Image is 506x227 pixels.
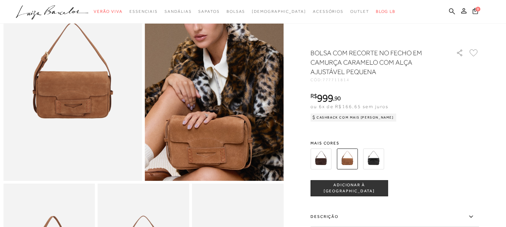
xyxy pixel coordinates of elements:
img: BOLSA COM RECORTE NO FECHO EM CAMURÇA CAFÉ COM ALÇA AJUSTÁVEL PEQUENA [310,149,331,169]
label: Descrição [310,207,479,227]
a: categoryNavScreenReaderText [94,5,123,18]
span: Acessórios [313,9,344,14]
img: BOLSA COM RECORTE NO FECHO EM COURO PRETO COM ALÇA AJUSTÁVEL PEQUENA [363,149,384,169]
h1: BOLSA COM RECORTE NO FECHO EM CAMURÇA CARAMELO COM ALÇA AJUSTÁVEL PEQUENA [310,48,437,76]
span: 777711814 [323,77,350,82]
span: Sapatos [198,9,219,14]
span: 999 [317,92,333,104]
a: categoryNavScreenReaderText [165,5,191,18]
i: , [333,95,341,101]
span: Sandálias [165,9,191,14]
a: categoryNavScreenReaderText [350,5,369,18]
a: BLOG LB [376,5,395,18]
a: categoryNavScreenReaderText [129,5,158,18]
a: noSubCategoriesText [252,5,306,18]
div: Cashback com Mais [PERSON_NAME] [310,114,396,122]
span: 90 [334,95,341,102]
img: BOLSA COM RECORTE NO FECHO EM CAMURÇA CARAMELO COM ALÇA AJUSTÁVEL PEQUENA [337,149,358,169]
a: categoryNavScreenReaderText [313,5,344,18]
i: R$ [310,93,317,99]
div: CÓD: [310,78,445,82]
button: ADICIONAR À [GEOGRAPHIC_DATA] [310,180,388,196]
span: BLOG LB [376,9,395,14]
a: categoryNavScreenReaderText [198,5,219,18]
span: ou 6x de R$166,65 sem juros [310,104,388,109]
span: Mais cores [310,141,479,145]
span: Bolsas [227,9,245,14]
button: 0 [471,7,480,17]
span: 0 [476,7,480,11]
span: [DEMOGRAPHIC_DATA] [252,9,306,14]
span: Outlet [350,9,369,14]
a: categoryNavScreenReaderText [227,5,245,18]
span: Essenciais [129,9,158,14]
span: ADICIONAR À [GEOGRAPHIC_DATA] [311,182,388,194]
span: Verão Viva [94,9,123,14]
